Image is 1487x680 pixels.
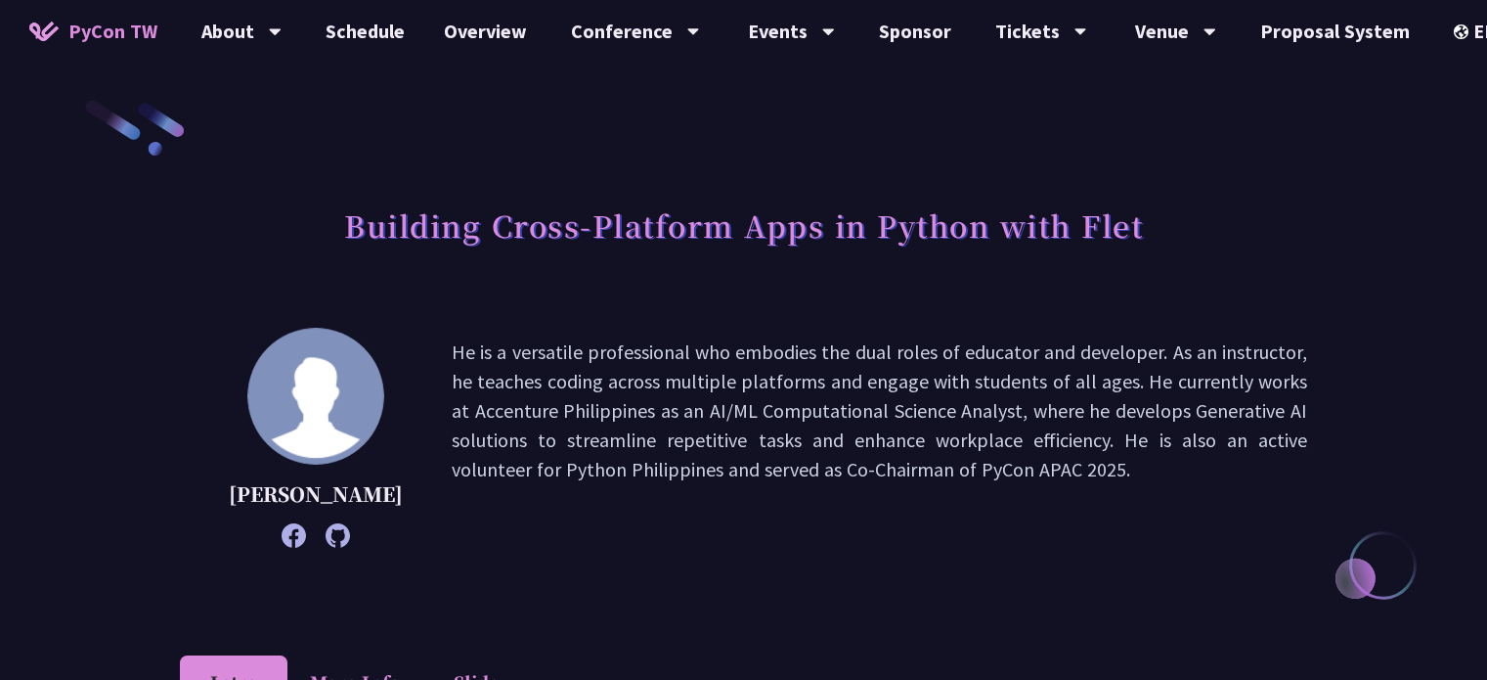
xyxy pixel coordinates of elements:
p: [PERSON_NAME] [229,479,403,509]
img: Locale Icon [1454,24,1473,39]
img: Home icon of PyCon TW 2025 [29,22,59,41]
h1: Building Cross-Platform Apps in Python with Flet [344,196,1143,254]
a: PyCon TW [10,7,177,56]
img: Cyrus Mante [247,328,384,465]
p: He is a versatile professional who embodies the dual roles of educator and developer. As an instr... [452,338,1307,538]
span: PyCon TW [68,17,157,46]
